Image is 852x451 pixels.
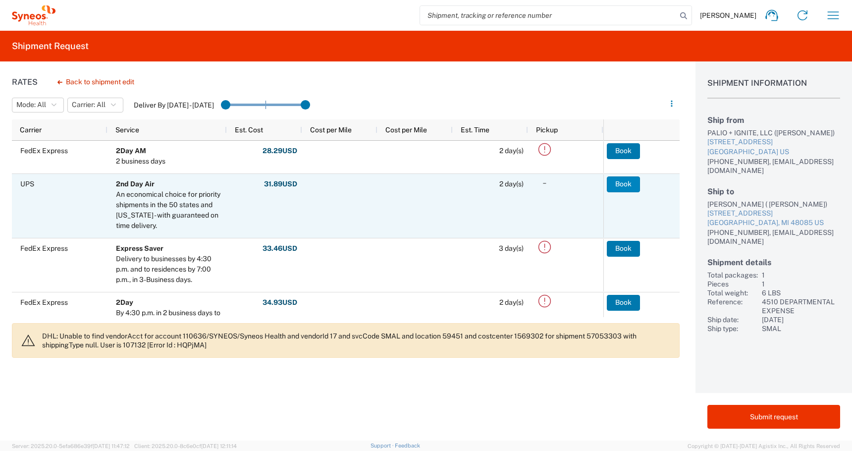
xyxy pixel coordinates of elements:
[707,187,840,196] h2: Ship to
[12,40,89,52] h2: Shipment Request
[707,78,840,99] h1: Shipment Information
[700,11,756,20] span: [PERSON_NAME]
[116,298,133,306] b: 2Day
[707,324,758,333] div: Ship type:
[262,295,298,311] button: 34.93USD
[134,443,237,449] span: Client: 2025.20.0-8c6e0cf
[707,315,758,324] div: Ship date:
[707,288,758,297] div: Total weight:
[20,126,42,134] span: Carrier
[235,126,263,134] span: Est. Cost
[12,443,130,449] span: Server: 2025.20.0-5efa686e39f
[499,147,524,155] span: 2 day(s)
[116,147,146,155] b: 2Day AM
[20,180,34,188] span: UPS
[499,244,524,252] span: 3 day(s)
[395,443,420,449] a: Feedback
[116,244,163,252] b: Express Saver
[499,298,524,306] span: 2 day(s)
[20,147,68,155] span: FedEx Express
[263,244,297,253] strong: 33.46 USD
[536,126,558,134] span: Pickup
[762,324,840,333] div: SMAL
[707,228,840,246] div: [PHONE_NUMBER], [EMAIL_ADDRESS][DOMAIN_NAME]
[116,308,222,339] div: By 4:30 p.m. in 2 business days to most areas (by 7 p.m. to residences).
[762,288,840,297] div: 6 LBS
[264,176,298,192] button: 31.89USD
[16,100,46,110] span: Mode: All
[707,280,758,288] div: Pieces
[20,298,68,306] span: FedEx Express
[707,200,840,209] div: [PERSON_NAME] ( [PERSON_NAME])
[93,443,130,449] span: [DATE] 11:47:12
[707,218,840,228] div: [GEOGRAPHIC_DATA], MI 48085 US
[707,405,840,429] button: Submit request
[762,271,840,280] div: 1
[707,209,840,219] div: [STREET_ADDRESS]
[262,143,298,159] button: 28.29USD
[420,6,677,25] input: Shipment, tracking or reference number
[20,244,68,252] span: FedEx Express
[499,180,524,188] span: 2 day(s)
[607,241,640,257] button: Book
[201,443,237,449] span: [DATE] 12:11:14
[72,100,106,110] span: Carrier: All
[385,126,427,134] span: Cost per Mile
[707,297,758,315] div: Reference:
[115,126,139,134] span: Service
[707,128,840,137] div: PALIO + IGNITE, LLC ([PERSON_NAME])
[263,146,297,156] strong: 28.29 USD
[607,176,640,192] button: Book
[12,77,38,87] h1: Rates
[762,297,840,315] div: 4510 DEPARTMENTAL EXPENSE
[707,258,840,267] h2: Shipment details
[116,189,222,231] div: An economical choice for priority shipments in the 50 states and Puerto Rico - with guaranteed on...
[688,442,840,451] span: Copyright © [DATE]-[DATE] Agistix Inc., All Rights Reserved
[762,280,840,288] div: 1
[707,137,840,147] div: [STREET_ADDRESS]
[707,157,840,175] div: [PHONE_NUMBER], [EMAIL_ADDRESS][DOMAIN_NAME]
[707,147,840,157] div: [GEOGRAPHIC_DATA] US
[67,98,123,113] button: Carrier: All
[310,126,352,134] span: Cost per Mile
[12,98,64,113] button: Mode: All
[707,137,840,157] a: [STREET_ADDRESS][GEOGRAPHIC_DATA] US
[263,298,297,307] strong: 34.93 USD
[116,156,165,167] div: 2 business days
[134,101,214,110] label: Deliver By [DATE] - [DATE]
[461,126,489,134] span: Est. Time
[50,73,142,91] button: Back to shipment edit
[707,271,758,280] div: Total packages:
[42,332,671,349] p: DHL: Unable to find vendorAcct for account 110636/SYNEOS/Syneos Health and vendorId 17 and svcCod...
[607,143,640,159] button: Book
[607,295,640,311] button: Book
[762,315,840,324] div: [DATE]
[264,179,297,189] strong: 31.89 USD
[707,115,840,125] h2: Ship from
[262,241,298,257] button: 33.46USD
[371,443,395,449] a: Support
[116,180,155,188] b: 2nd Day Air
[707,209,840,228] a: [STREET_ADDRESS][GEOGRAPHIC_DATA], MI 48085 US
[116,254,222,285] div: Delivery to businesses by 4:30 p.m. and to residences by 7:00 p.m., in 3-Business days.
